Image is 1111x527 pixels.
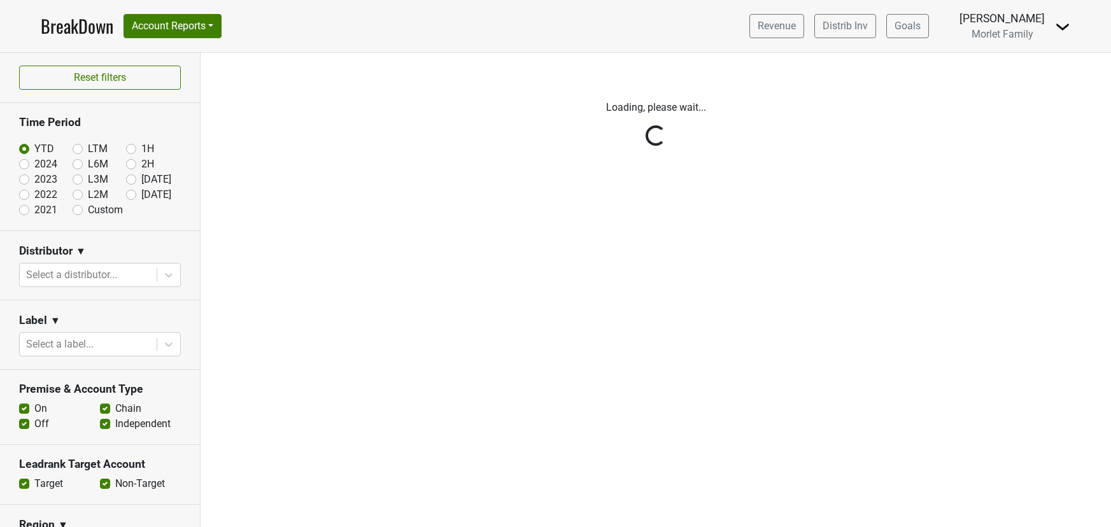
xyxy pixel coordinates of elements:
a: Goals [886,14,929,38]
a: Distrib Inv [814,14,876,38]
p: Loading, please wait... [302,100,1009,115]
a: BreakDown [41,13,113,39]
button: Account Reports [124,14,222,38]
div: [PERSON_NAME] [959,10,1045,27]
a: Revenue [749,14,804,38]
span: Morlet Family [972,28,1033,40]
img: Dropdown Menu [1055,19,1070,34]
